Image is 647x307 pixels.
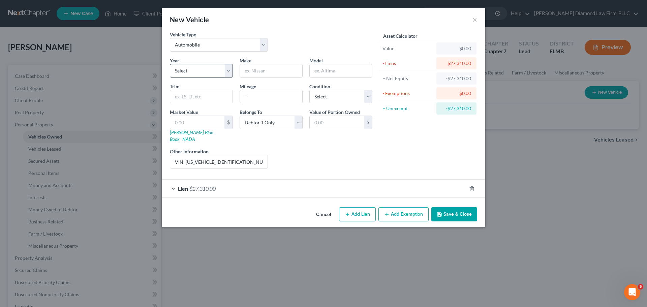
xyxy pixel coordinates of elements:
[382,45,433,52] div: Value
[442,60,471,67] div: $27,310.00
[170,129,213,142] a: [PERSON_NAME] Blue Book
[442,75,471,82] div: -$27,310.00
[378,207,429,221] button: Add Exemption
[170,116,224,129] input: 0.00
[624,284,640,300] iframe: Intercom live chat
[638,284,643,289] span: 5
[309,57,323,64] label: Model
[364,116,372,129] div: $
[170,83,180,90] label: Trim
[382,60,433,67] div: - Liens
[170,57,179,64] label: Year
[383,32,418,39] label: Asset Calculator
[170,148,209,155] label: Other Information
[382,105,433,112] div: = Unexempt
[182,136,195,142] a: NADA
[178,185,188,192] span: Lien
[472,16,477,24] button: ×
[382,75,433,82] div: = Net Equity
[224,116,233,129] div: $
[240,83,256,90] label: Mileage
[442,90,471,97] div: $0.00
[240,58,251,63] span: Make
[170,90,233,103] input: ex. LS, LT, etc
[170,31,196,38] label: Vehicle Type
[442,105,471,112] div: -$27,310.00
[240,109,262,115] span: Belongs To
[240,64,302,77] input: ex. Nissan
[309,83,330,90] label: Condition
[170,15,209,24] div: New Vehicle
[339,207,376,221] button: Add Lien
[310,64,372,77] input: ex. Altima
[170,155,268,168] input: (optional)
[442,45,471,52] div: $0.00
[240,90,302,103] input: --
[170,109,198,116] label: Market Value
[309,109,360,116] label: Value of Portion Owned
[310,116,364,129] input: 0.00
[382,90,433,97] div: - Exemptions
[431,207,477,221] button: Save & Close
[311,208,336,221] button: Cancel
[189,185,216,192] span: $27,310.00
